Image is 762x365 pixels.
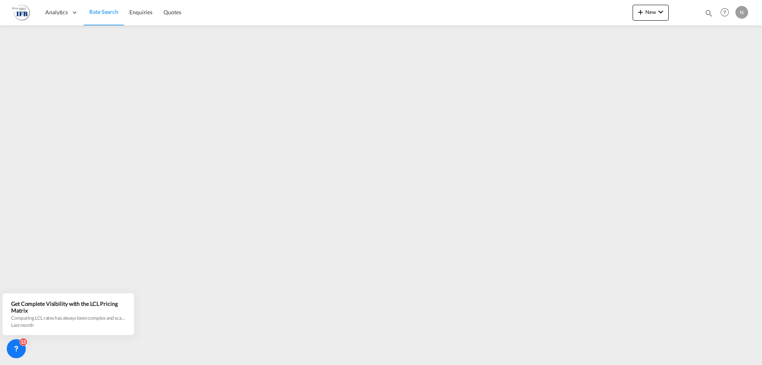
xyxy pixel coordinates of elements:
[633,5,669,21] button: icon-plus 400-fgNewicon-chevron-down
[718,6,731,19] span: Help
[45,8,68,16] span: Analytics
[704,9,713,21] div: icon-magnify
[12,4,30,21] img: de31bbe0256b11eebba44b54815f083d.png
[129,9,152,15] span: Enquiries
[704,9,713,17] md-icon: icon-magnify
[636,7,645,17] md-icon: icon-plus 400-fg
[656,7,666,17] md-icon: icon-chevron-down
[89,8,118,15] span: Rate Search
[735,6,748,19] div: N
[636,9,666,15] span: New
[718,6,735,20] div: Help
[164,9,181,15] span: Quotes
